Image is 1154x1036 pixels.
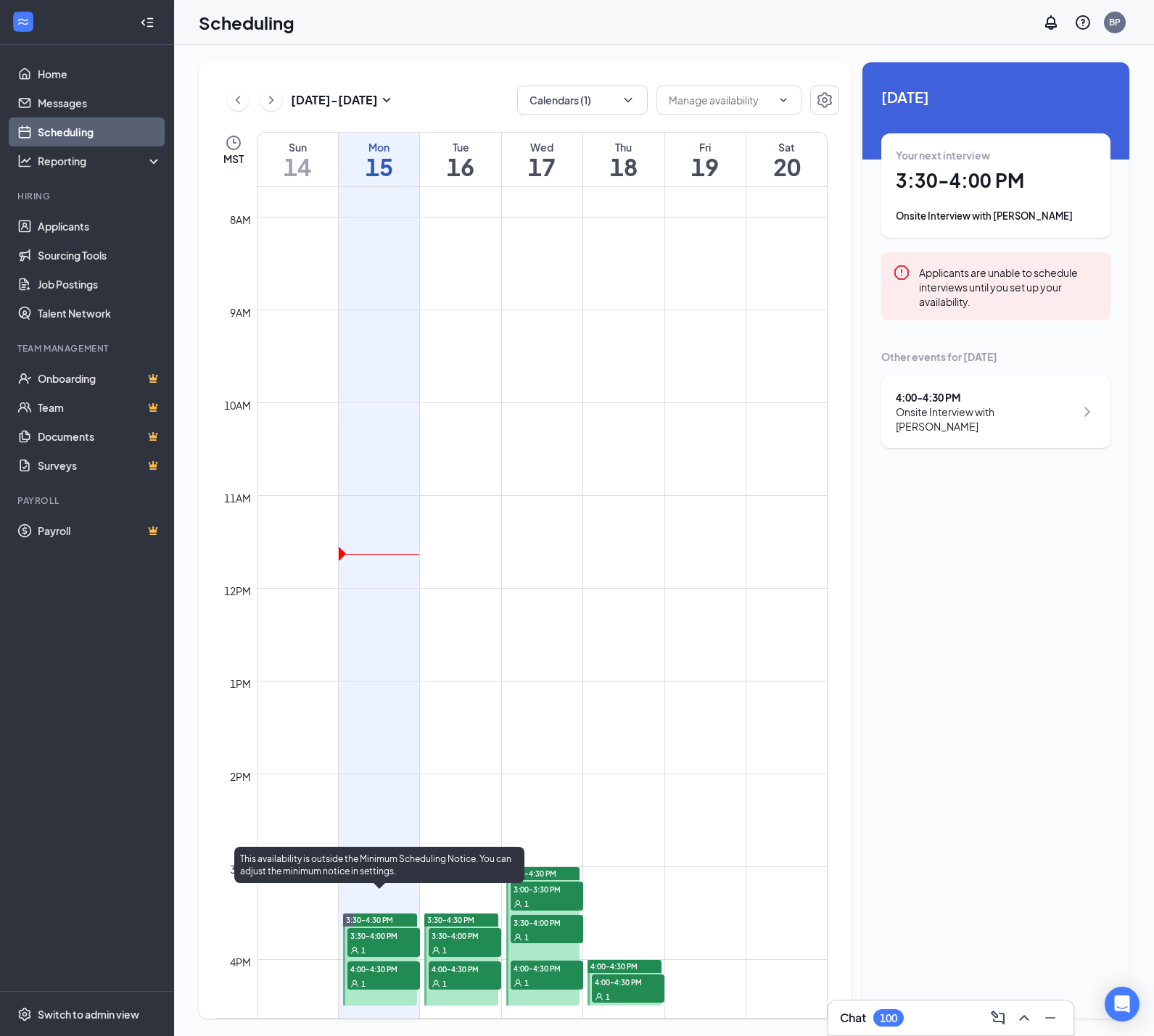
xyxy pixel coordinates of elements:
h1: Scheduling [199,10,294,35]
span: 1 [524,978,529,988]
a: September 20, 2025 [746,133,827,186]
a: Job Postings [38,270,162,299]
div: Team Management [17,342,159,355]
svg: WorkstreamLogo [16,14,30,29]
span: 4:00-4:30 PM [429,961,501,976]
svg: User [432,979,440,988]
svg: ChevronRight [1079,403,1096,420]
h1: 15 [339,154,419,179]
h1: 18 [583,154,664,179]
span: [DATE] [881,86,1110,108]
a: DocumentsCrown [38,422,162,451]
button: ChevronUp [1013,1006,1036,1029]
div: 12pm [221,583,254,599]
svg: ComposeMessage [989,1009,1007,1027]
button: Calendars (1)ChevronDown [517,86,648,115]
div: 1pm [227,676,254,692]
span: 3:00-4:30 PM [509,869,556,879]
svg: User [514,933,522,942]
div: Your next interview [896,148,1096,162]
div: BP [1109,16,1121,28]
svg: Settings [816,91,833,109]
div: Fri [665,140,746,154]
button: Settings [810,86,839,115]
svg: User [432,946,440,955]
a: SurveysCrown [38,451,162,480]
a: Talent Network [38,299,162,328]
button: ChevronRight [260,89,282,111]
span: 4:00-4:30 PM [590,961,638,971]
a: September 19, 2025 [665,133,746,186]
button: ComposeMessage [986,1006,1010,1029]
button: ChevronLeft [227,89,249,111]
svg: Collapse [140,15,154,30]
svg: ChevronUp [1015,1009,1033,1027]
h1: 14 [257,154,338,179]
a: September 17, 2025 [502,133,582,186]
div: 11am [221,490,254,506]
svg: Analysis [17,154,32,168]
h3: Chat [840,1010,866,1026]
span: 1 [606,992,610,1002]
span: 1 [524,932,529,942]
div: 3pm [227,861,254,877]
svg: ChevronDown [621,93,635,107]
a: Home [38,59,162,88]
span: 1 [442,979,447,989]
div: Open Intercom Messenger [1105,987,1139,1022]
span: 4:00-4:30 PM [347,961,420,976]
svg: ChevronDown [778,94,789,106]
span: 1 [524,899,529,909]
div: Switch to admin view [38,1007,139,1022]
span: 3:30-4:00 PM [511,915,583,929]
svg: ChevronLeft [231,91,245,109]
button: Minimize [1039,1006,1062,1029]
a: Applicants [38,212,162,241]
div: Other events for [DATE] [881,349,1110,364]
a: September 16, 2025 [420,133,500,186]
span: 1 [361,979,366,989]
span: 4:00-4:30 PM [511,961,583,975]
a: September 18, 2025 [583,133,664,186]
svg: Settings [17,1007,32,1022]
h3: [DATE] - [DATE] [291,92,378,108]
h1: 19 [665,154,746,179]
a: September 14, 2025 [257,133,338,186]
svg: Error [893,264,910,281]
a: TeamCrown [38,393,162,422]
svg: SmallChevronDown [378,91,395,109]
span: 3:00-3:30 PM [511,882,583,896]
span: 1 [361,945,366,956]
div: 9am [227,304,254,320]
svg: User [514,979,522,987]
a: Messages [38,88,162,117]
svg: Notifications [1042,14,1060,31]
div: Applicants are unable to schedule interviews until you set up your availability. [919,264,1099,309]
svg: QuestionInfo [1074,14,1092,31]
svg: ChevronRight [264,91,279,109]
a: Sourcing Tools [38,241,162,270]
svg: User [350,979,359,988]
svg: User [350,946,359,955]
div: Payroll [17,494,159,507]
span: 3:30-4:30 PM [427,915,474,925]
span: 3:30-4:30 PM [346,915,393,925]
a: PayrollCrown [38,516,162,545]
h1: 20 [746,154,827,179]
div: This availability is outside the Minimum Scheduling Notice. You can adjust the minimum notice in ... [234,847,524,883]
span: 3:30-4:00 PM [347,928,420,942]
div: Tue [420,140,500,154]
div: Onsite Interview with [PERSON_NAME] [896,209,1096,223]
h1: 17 [502,154,582,179]
svg: Minimize [1042,1009,1059,1027]
a: OnboardingCrown [38,364,162,393]
div: Mon [339,140,419,154]
div: 4pm [227,954,254,970]
h1: 3:30 - 4:00 PM [896,168,1096,193]
div: Thu [583,140,664,154]
div: Onsite Interview with [PERSON_NAME] [896,405,1075,434]
span: 1 [442,945,447,956]
svg: User [514,900,522,908]
div: Wed [502,140,582,154]
div: 2pm [227,768,254,784]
